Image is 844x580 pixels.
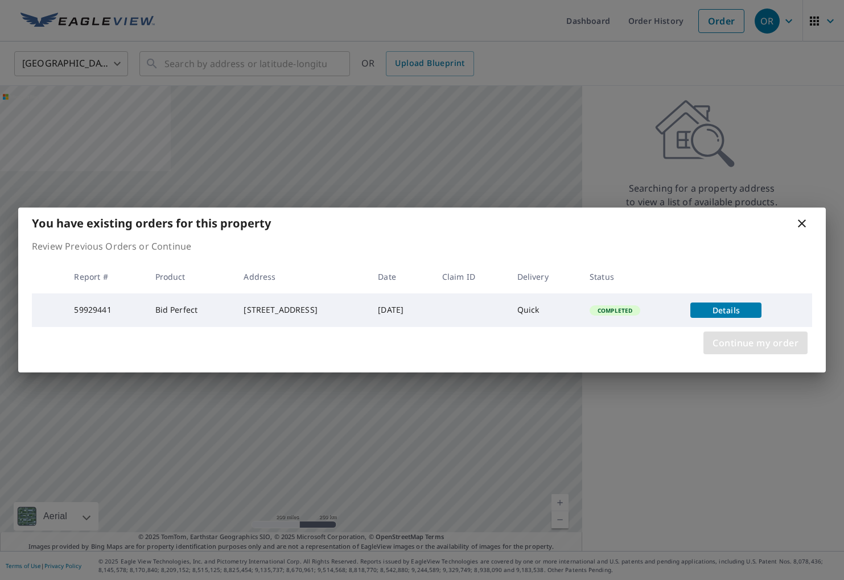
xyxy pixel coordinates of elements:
[508,260,580,293] th: Delivery
[32,239,812,253] p: Review Previous Orders or Continue
[591,306,639,314] span: Completed
[146,293,235,327] td: Bid Perfect
[369,293,433,327] td: [DATE]
[244,304,360,316] div: [STREET_ADDRESS]
[234,260,369,293] th: Address
[369,260,433,293] th: Date
[713,335,798,351] span: Continue my order
[697,305,755,316] span: Details
[433,260,508,293] th: Claim ID
[32,216,271,231] b: You have existing orders for this property
[65,293,146,327] td: 59929441
[580,260,681,293] th: Status
[703,332,808,354] button: Continue my order
[690,303,761,318] button: detailsBtn-59929441
[146,260,235,293] th: Product
[65,260,146,293] th: Report #
[508,293,580,327] td: Quick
